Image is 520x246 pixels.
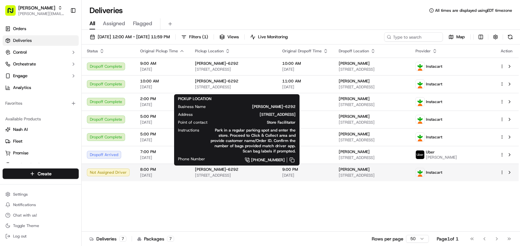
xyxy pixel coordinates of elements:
[140,61,185,66] span: 9:00 AM
[282,173,328,178] span: [DATE]
[500,48,513,54] div: Action
[339,167,370,172] span: [PERSON_NAME]
[195,48,224,54] span: Pickup Location
[339,96,370,101] span: [PERSON_NAME]
[416,62,424,71] img: profile_instacart_ahold_partner.png
[372,236,403,242] p: Rows per page
[178,96,211,101] span: PICKUP LOCATION
[178,128,199,133] span: Instructions
[101,84,119,92] button: See all
[178,156,205,162] span: Phone Number
[65,145,79,149] span: Pylon
[13,73,27,79] span: Engage
[55,129,60,134] div: 💻
[435,8,512,13] span: All times are displayed using EDT timezone
[3,35,79,46] a: Deliveries
[282,137,328,143] span: [DATE]
[339,120,405,125] span: [STREET_ADDRESS]
[140,149,185,154] span: 7:00 PM
[217,32,242,42] button: Views
[29,62,107,69] div: Start new chat
[251,157,285,163] span: [PHONE_NUMBER]
[13,138,23,144] span: Fleet
[3,148,79,158] button: Promise
[195,61,238,66] span: [PERSON_NAME]-6292
[18,5,55,11] button: [PERSON_NAME]
[58,101,71,107] span: [DATE]
[339,155,405,160] span: [STREET_ADDRESS]
[4,126,53,138] a: 📗Knowledge Base
[3,136,79,147] button: Fleet
[13,26,26,32] span: Orders
[195,67,272,72] span: [STREET_ADDRESS]
[54,101,57,107] span: •
[3,124,79,135] button: Nash AI
[167,236,174,242] div: 7
[416,133,424,141] img: profile_instacart_ahold_partner.png
[140,84,185,90] span: [DATE]
[3,98,79,109] div: Favorites
[426,170,442,175] span: Instacart
[3,82,79,93] a: Analytics
[7,7,20,20] img: Nash
[140,114,185,119] span: 5:00 PM
[3,114,79,124] div: Available Products
[426,134,442,140] span: Instacart
[195,173,272,178] span: [STREET_ADDRESS]
[282,67,328,72] span: [DATE]
[140,132,185,137] span: 5:00 PM
[282,114,328,119] span: 6:00 PM
[7,62,18,74] img: 1736555255976-a54dd68f-1ca7-489b-9aae-adbdc363a1c4
[339,137,405,143] span: [STREET_ADDRESS]
[140,120,185,125] span: [DATE]
[111,64,119,72] button: Start new chat
[339,114,370,119] span: [PERSON_NAME]
[5,138,76,144] a: Fleet
[13,223,39,228] span: Toggle Theme
[137,236,174,242] div: Packages
[195,79,238,84] span: [PERSON_NAME]-6292
[103,20,125,27] span: Assigned
[3,221,79,230] button: Toggle Theme
[437,236,459,242] div: Page 1 of 1
[140,155,185,160] span: [DATE]
[140,79,185,84] span: 10:00 AM
[5,150,76,156] a: Promise
[3,47,79,58] button: Control
[195,84,272,90] span: [STREET_ADDRESS]
[415,48,431,54] span: Provider
[258,34,288,40] span: Live Monitoring
[13,49,27,55] span: Control
[456,34,465,40] span: Map
[89,236,126,242] div: Deliveries
[247,32,291,42] button: Live Monitoring
[282,84,328,90] span: [DATE]
[426,64,442,69] span: Instacart
[282,96,328,101] span: 3:00 PM
[140,67,185,72] span: [DATE]
[416,115,424,124] img: profile_instacart_ahold_partner.png
[140,48,178,54] span: Original Pickup Time
[282,48,322,54] span: Original Dropoff Time
[416,150,424,159] img: profile_uber_ahold_partner.png
[13,192,28,197] span: Settings
[18,11,65,16] span: [PERSON_NAME][EMAIL_ADDRESS][PERSON_NAME][DOMAIN_NAME]
[426,81,442,87] span: Instacart
[53,126,107,138] a: 💻API Documentation
[140,96,185,101] span: 2:00 PM
[178,112,193,117] span: Address
[339,149,370,154] span: [PERSON_NAME]
[133,20,152,27] span: Flagged
[282,155,328,160] span: [DATE]
[339,84,405,90] span: [STREET_ADDRESS]
[216,156,296,164] a: [PHONE_NUMBER]
[339,102,405,107] span: [STREET_ADDRESS]
[339,79,370,84] span: [PERSON_NAME]
[195,167,238,172] span: [PERSON_NAME]-6292
[282,167,328,172] span: 9:00 PM
[339,132,370,137] span: [PERSON_NAME]
[426,117,442,122] span: Instacart
[5,127,76,132] a: Nash AI
[506,32,515,42] button: Refresh
[426,99,442,104] span: Instacart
